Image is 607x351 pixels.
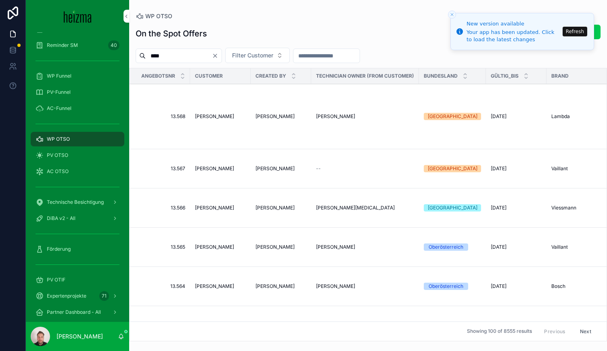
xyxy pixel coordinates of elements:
a: WP Funnel [31,69,124,83]
span: [PERSON_NAME][MEDICAL_DATA] [316,205,395,211]
a: PV OTIF [31,273,124,287]
span: Förderung [47,246,71,252]
a: Reminder SM40 [31,38,124,53]
a: [PERSON_NAME] [316,244,414,250]
a: [DATE] [491,283,542,290]
a: [PERSON_NAME] [195,244,246,250]
span: [PERSON_NAME] [195,113,234,120]
span: [DATE] [491,283,507,290]
span: Showing 100 of 8555 results [467,328,532,335]
span: Reminder SM [47,42,78,49]
button: Select Button [225,48,290,63]
div: 71 [99,291,109,301]
a: [DATE] [491,244,542,250]
div: [GEOGRAPHIC_DATA] [428,165,477,172]
span: [PERSON_NAME] [255,244,295,250]
span: PV OTSO [47,152,68,159]
span: [PERSON_NAME] [255,283,295,290]
a: PV OTSO [31,148,124,163]
a: [DATE] [491,205,542,211]
div: New version available [467,20,560,28]
a: [DATE] [491,113,542,120]
a: Oberösterreich [424,243,481,251]
span: Technician Owner (from customer) [316,73,414,79]
a: Expertenprojekte71 [31,289,124,303]
span: Customer [195,73,223,79]
a: [DATE] [491,165,542,172]
a: [PERSON_NAME][MEDICAL_DATA] [316,205,414,211]
button: Refresh [563,27,587,36]
span: PV OTIF [47,277,65,283]
span: [PERSON_NAME] [255,165,295,172]
span: Bosch [551,283,565,290]
span: AC-Funnel [47,105,71,112]
div: scrollable content [26,32,129,322]
a: [PERSON_NAME] [195,165,246,172]
span: Technische Besichtigung [47,199,104,205]
button: Next [574,325,597,338]
a: Oberösterreich [424,283,481,290]
span: Lambda [551,113,570,120]
a: [GEOGRAPHIC_DATA] [424,165,481,172]
a: [PERSON_NAME] [255,205,306,211]
a: [PERSON_NAME] [195,113,246,120]
a: 13.567 [139,165,185,172]
span: [PERSON_NAME] [316,113,355,120]
span: Vaillant [551,244,568,250]
span: Bundesland [424,73,458,79]
p: [PERSON_NAME] [57,332,103,340]
span: WP Funnel [47,73,71,79]
span: Vaillant [551,165,568,172]
a: 13.565 [139,244,185,250]
a: [PERSON_NAME] [255,283,306,290]
a: PV-Funnel [31,85,124,99]
a: [PERSON_NAME] [316,113,414,120]
span: [DATE] [491,165,507,172]
a: [PERSON_NAME] [195,205,246,211]
span: [PERSON_NAME] [195,283,234,290]
a: -- [316,165,414,172]
a: [PERSON_NAME] [255,165,306,172]
span: [PERSON_NAME] [195,244,234,250]
a: Viessmann [551,205,602,211]
a: AC OTSO [31,164,124,179]
a: Vaillant [551,165,602,172]
a: [PERSON_NAME] [195,283,246,290]
div: Oberösterreich [429,243,463,251]
span: WP OTSO [145,12,172,20]
div: Oberösterreich [429,283,463,290]
a: 13.568 [139,113,185,120]
a: [PERSON_NAME] [255,244,306,250]
div: [GEOGRAPHIC_DATA] [428,204,477,211]
span: [PERSON_NAME] [255,205,295,211]
span: [PERSON_NAME] [316,283,355,290]
span: Brand [551,73,569,79]
span: -- [316,165,321,172]
a: Bosch [551,283,602,290]
span: Angebotsnr [141,73,175,79]
a: Lambda [551,113,602,120]
span: WP OTSO [47,136,70,142]
div: [GEOGRAPHIC_DATA] [428,113,477,120]
a: [PERSON_NAME] [255,113,306,120]
h1: On the Spot Offers [136,28,207,39]
div: Your app has been updated. Click to load the latest changes [467,29,560,43]
a: Vaillant [551,244,602,250]
a: 13.564 [139,283,185,290]
a: Partner Dashboard - All [31,305,124,319]
span: Viessmann [551,205,576,211]
a: AC-Funnel [31,101,124,116]
span: PV-Funnel [47,89,71,95]
a: 13.566 [139,205,185,211]
span: Created By [255,73,286,79]
span: [PERSON_NAME] [195,165,234,172]
button: Clear [212,53,222,59]
a: DiBA v2 - All [31,211,124,226]
a: Förderung [31,242,124,256]
span: [DATE] [491,244,507,250]
span: AC OTSO [47,168,69,175]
